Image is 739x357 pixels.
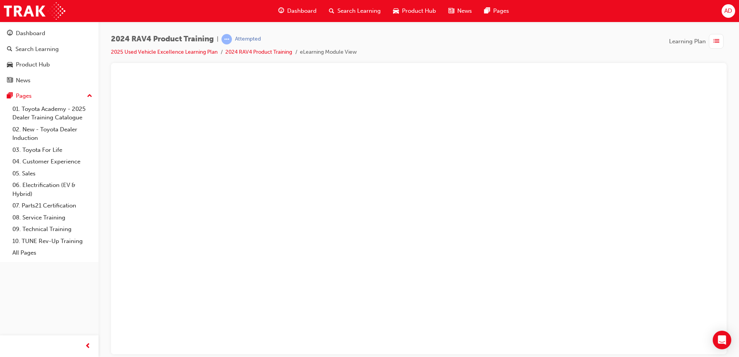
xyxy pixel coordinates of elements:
[3,73,95,88] a: News
[221,34,232,44] span: learningRecordVerb_ATTEMPT-icon
[300,48,357,57] li: eLearning Module View
[7,61,13,68] span: car-icon
[7,30,13,37] span: guage-icon
[9,212,95,224] a: 08. Service Training
[448,6,454,16] span: news-icon
[3,89,95,103] button: Pages
[16,92,32,100] div: Pages
[722,4,735,18] button: AD
[9,200,95,212] a: 07. Parts21 Certification
[713,331,731,349] div: Open Intercom Messenger
[323,3,387,19] a: search-iconSearch Learning
[713,37,719,46] span: list-icon
[9,144,95,156] a: 03. Toyota For Life
[9,179,95,200] a: 06. Electrification (EV & Hybrid)
[3,25,95,89] button: DashboardSearch LearningProduct HubNews
[3,26,95,41] a: Dashboard
[278,6,284,16] span: guage-icon
[9,103,95,124] a: 01. Toyota Academy - 2025 Dealer Training Catalogue
[272,3,323,19] a: guage-iconDashboard
[484,6,490,16] span: pages-icon
[235,36,261,43] div: Attempted
[225,49,292,55] a: 2024 RAV4 Product Training
[7,77,13,84] span: news-icon
[111,35,214,44] span: 2024 RAV4 Product Training
[15,45,59,54] div: Search Learning
[402,7,436,15] span: Product Hub
[9,124,95,144] a: 02. New - Toyota Dealer Induction
[393,6,399,16] span: car-icon
[478,3,515,19] a: pages-iconPages
[111,49,218,55] a: 2025 Used Vehicle Excellence Learning Plan
[3,42,95,56] a: Search Learning
[442,3,478,19] a: news-iconNews
[7,93,13,100] span: pages-icon
[337,7,381,15] span: Search Learning
[87,91,92,101] span: up-icon
[85,342,91,351] span: prev-icon
[16,29,45,38] div: Dashboard
[387,3,442,19] a: car-iconProduct Hub
[669,37,706,46] span: Learning Plan
[724,7,732,15] span: AD
[287,7,317,15] span: Dashboard
[217,35,218,44] span: |
[16,76,31,85] div: News
[329,6,334,16] span: search-icon
[4,2,65,20] img: Trak
[9,156,95,168] a: 04. Customer Experience
[457,7,472,15] span: News
[9,235,95,247] a: 10. TUNE Rev-Up Training
[16,60,50,69] div: Product Hub
[669,34,727,49] button: Learning Plan
[9,247,95,259] a: All Pages
[9,223,95,235] a: 09. Technical Training
[493,7,509,15] span: Pages
[3,58,95,72] a: Product Hub
[7,46,12,53] span: search-icon
[9,168,95,180] a: 05. Sales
